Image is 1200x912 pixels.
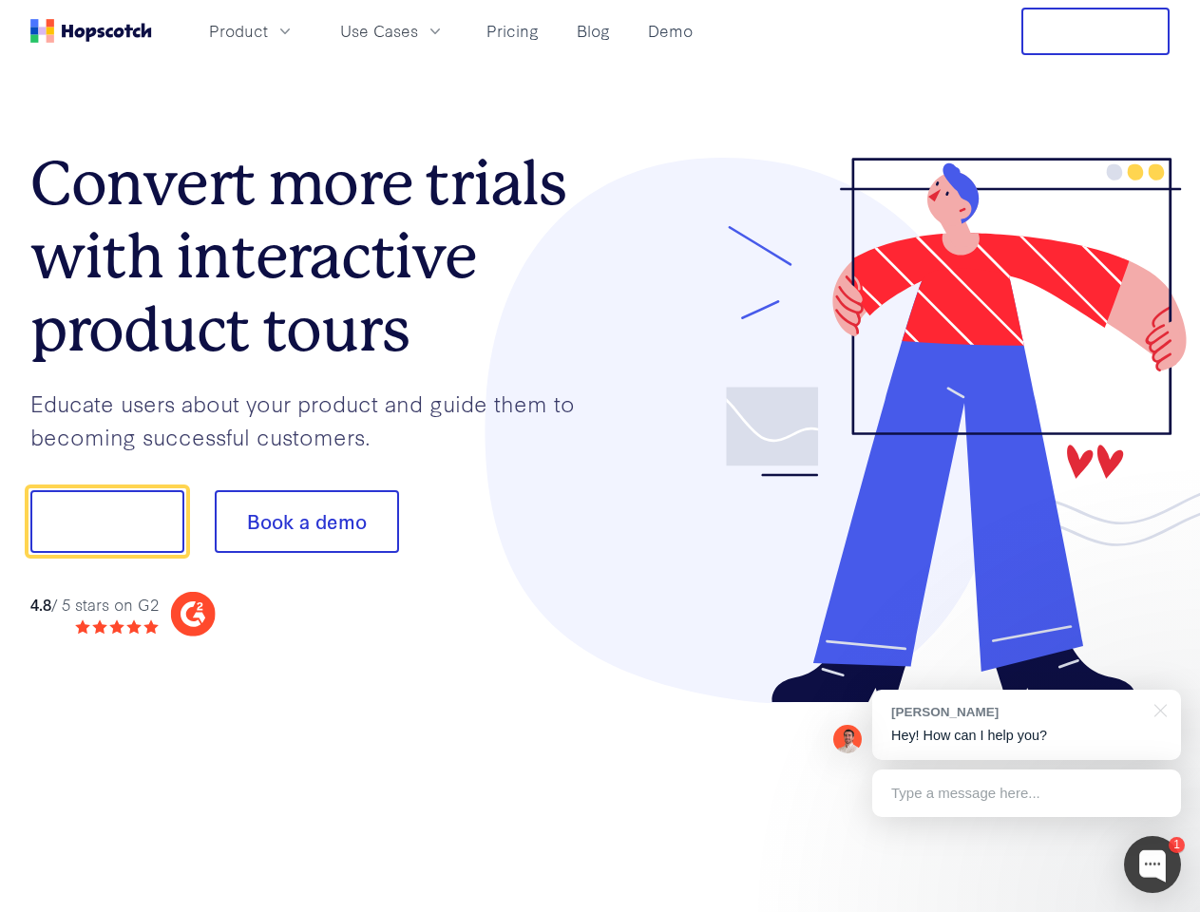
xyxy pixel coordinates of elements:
p: Hey! How can I help you? [891,726,1162,746]
img: Mark Spera [833,725,862,753]
button: Use Cases [329,15,456,47]
button: Free Trial [1021,8,1170,55]
div: / 5 stars on G2 [30,593,159,617]
a: Home [30,19,152,43]
p: Educate users about your product and guide them to becoming successful customers. [30,387,600,452]
h1: Convert more trials with interactive product tours [30,147,600,366]
a: Pricing [479,15,546,47]
span: Product [209,19,268,43]
a: Demo [640,15,700,47]
div: [PERSON_NAME] [891,703,1143,721]
span: Use Cases [340,19,418,43]
a: Blog [569,15,618,47]
button: Book a demo [215,490,399,553]
strong: 4.8 [30,593,51,615]
button: Product [198,15,306,47]
button: Show me! [30,490,184,553]
div: Type a message here... [872,769,1181,817]
div: 1 [1169,837,1185,853]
